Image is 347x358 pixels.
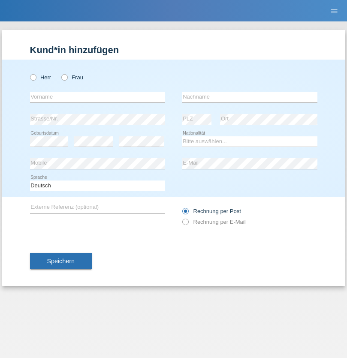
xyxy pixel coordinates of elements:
label: Frau [61,74,83,81]
input: Rechnung per E-Mail [182,219,188,229]
label: Rechnung per Post [182,208,241,214]
button: Speichern [30,253,92,269]
label: Rechnung per E-Mail [182,219,246,225]
label: Herr [30,74,51,81]
input: Frau [61,74,67,80]
h1: Kund*in hinzufügen [30,45,317,55]
a: menu [326,8,343,13]
i: menu [330,7,338,15]
input: Rechnung per Post [182,208,188,219]
span: Speichern [47,258,75,265]
input: Herr [30,74,36,80]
